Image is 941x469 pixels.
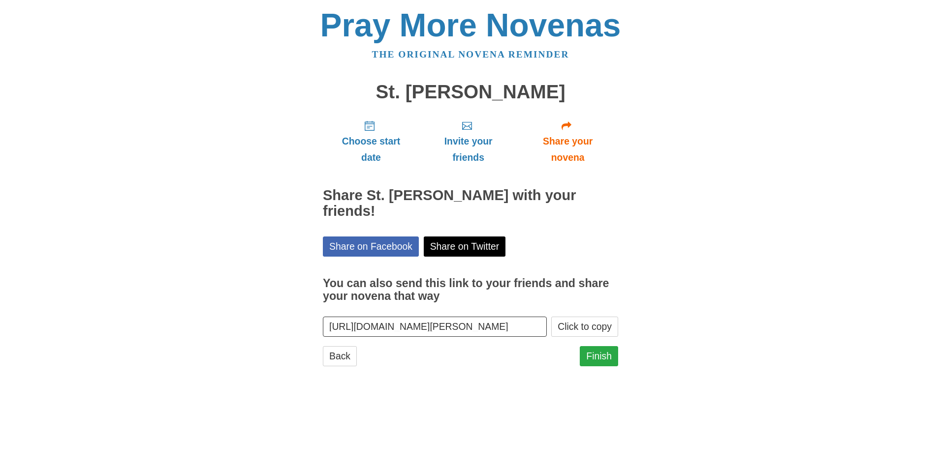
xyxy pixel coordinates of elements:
h3: You can also send this link to your friends and share your novena that way [323,277,618,302]
a: Choose start date [323,112,419,171]
a: Back [323,346,357,366]
a: Share on Facebook [323,236,419,257]
a: The original novena reminder [372,49,569,59]
a: Finish [580,346,618,366]
h2: Share St. [PERSON_NAME] with your friends! [323,188,618,219]
a: Share your novena [517,112,618,171]
a: Share on Twitter [424,236,506,257]
a: Invite your friends [419,112,517,171]
span: Choose start date [333,133,409,166]
h1: St. [PERSON_NAME] [323,82,618,103]
a: Pray More Novenas [320,7,621,43]
button: Click to copy [551,317,618,337]
span: Share your novena [527,133,608,166]
span: Invite your friends [429,133,507,166]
